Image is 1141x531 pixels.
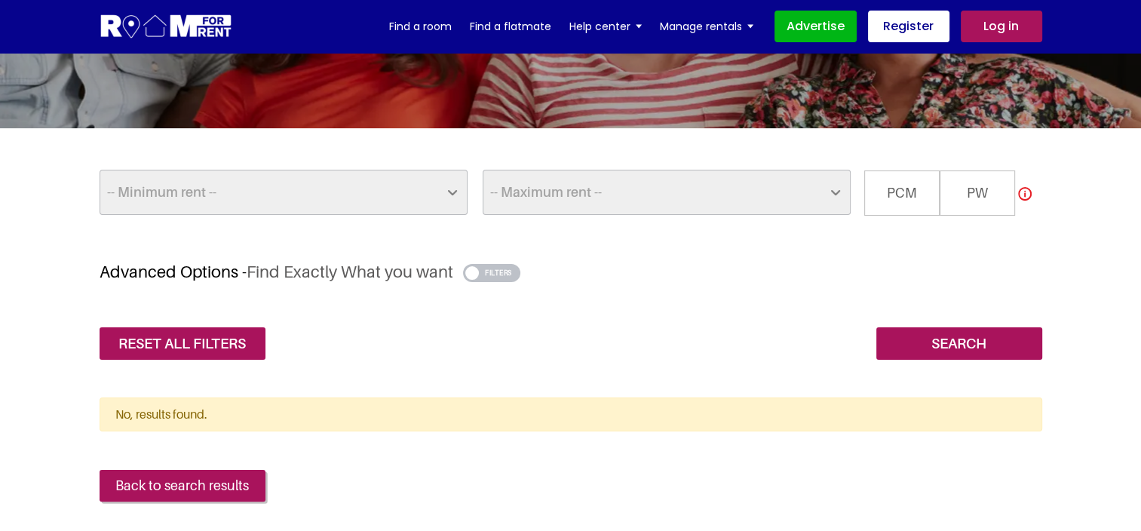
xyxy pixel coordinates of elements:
[868,11,949,42] a: Register
[389,15,452,38] a: Find a room
[774,11,857,42] a: Advertise
[247,262,453,281] span: Find Exactly What you want
[660,15,753,38] a: Manage rentals
[100,397,1042,431] div: No, results found.
[100,13,233,41] img: Logo for Room for Rent, featuring a welcoming design with a house icon and modern typography
[876,327,1042,360] input: Search
[864,170,940,216] span: PCM
[569,15,642,38] a: Help center
[100,327,265,360] a: Reset all filters
[940,170,1015,216] span: PW
[470,15,551,38] a: Find a flatmate
[100,262,1042,282] h3: Advanced Options -
[1018,187,1032,201] img: info.svg
[100,470,265,502] a: Back to search results
[961,11,1042,42] a: Log in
